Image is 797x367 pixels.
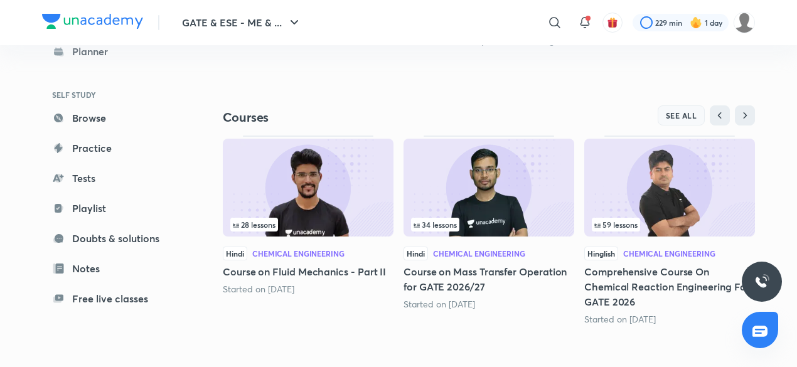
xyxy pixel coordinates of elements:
[411,218,567,231] div: infocontainer
[658,105,705,125] button: SEE ALL
[42,256,188,281] a: Notes
[42,84,188,105] h6: SELF STUDY
[607,17,618,28] img: avatar
[584,139,755,237] img: Thumbnail
[584,264,755,309] h5: Comprehensive Course On Chemical Reaction Engineering For GATE 2026
[592,218,747,231] div: left
[223,136,393,295] div: Course on Fluid Mechanics - Part II
[42,136,188,161] a: Practice
[592,218,747,231] div: infosection
[42,196,188,221] a: Playlist
[42,166,188,191] a: Tests
[230,218,386,231] div: infosection
[592,218,747,231] div: infocontainer
[734,12,755,33] img: Gungun
[404,298,574,311] div: Started on Jul 24
[690,16,702,29] img: streak
[594,221,638,228] span: 59 lessons
[623,250,715,257] div: Chemical Engineering
[404,136,574,310] div: Course on Mass Transfer Operation for GATE 2026/27
[411,218,567,231] div: left
[233,221,275,228] span: 28 lessons
[666,111,697,120] span: SEE ALL
[42,286,188,311] a: Free live classes
[411,218,567,231] div: infosection
[230,218,386,231] div: left
[42,226,188,251] a: Doubts & solutions
[223,283,393,295] div: Started on Jul 31
[42,14,143,29] img: Company Logo
[584,247,618,260] span: Hinglish
[404,264,574,294] h5: Course on Mass Transfer Operation for GATE 2026/27
[584,313,755,326] div: Started on Aug 13
[42,14,143,32] a: Company Logo
[174,10,309,35] button: GATE & ESE - ME & ...
[230,218,386,231] div: infocontainer
[404,139,574,237] img: Thumbnail
[754,274,769,289] img: ttu
[404,247,428,260] span: Hindi
[433,250,525,257] div: Chemical Engineering
[584,136,755,325] div: Comprehensive Course On Chemical Reaction Engineering For GATE 2026
[42,39,188,64] a: Planner
[223,247,247,260] span: Hindi
[414,221,457,228] span: 34 lessons
[223,264,393,279] h5: Course on Fluid Mechanics - Part II
[602,13,623,33] button: avatar
[223,139,393,237] img: Thumbnail
[42,105,188,130] a: Browse
[252,250,345,257] div: Chemical Engineering
[223,109,489,125] h4: Courses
